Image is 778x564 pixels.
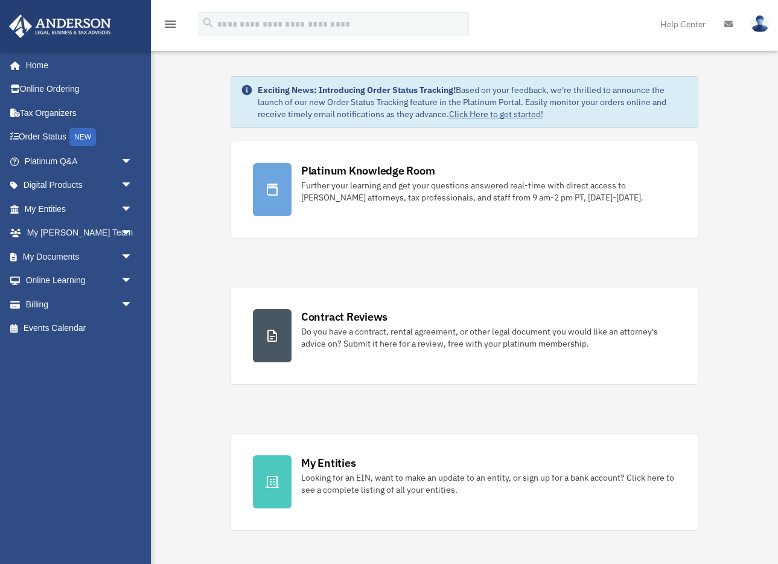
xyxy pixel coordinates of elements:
a: Contract Reviews Do you have a contract, rental agreement, or other legal document you would like... [231,287,698,385]
i: menu [163,17,177,31]
span: arrow_drop_down [121,269,145,293]
div: Based on your feedback, we're thrilled to announce the launch of our new Order Status Tracking fe... [258,84,688,120]
img: Anderson Advisors Platinum Portal [5,14,115,38]
a: Online Learningarrow_drop_down [8,269,151,293]
a: Billingarrow_drop_down [8,292,151,316]
a: Platinum Knowledge Room Further your learning and get your questions answered real-time with dire... [231,141,698,239]
span: arrow_drop_down [121,149,145,174]
i: search [202,16,215,30]
a: Tax Organizers [8,101,151,125]
span: arrow_drop_down [121,221,145,246]
div: Do you have a contract, rental agreement, or other legal document you would like an attorney's ad... [301,325,676,350]
span: arrow_drop_down [121,197,145,222]
div: Further your learning and get your questions answered real-time with direct access to [PERSON_NAM... [301,179,676,203]
span: arrow_drop_down [121,292,145,317]
strong: Exciting News: Introducing Order Status Tracking! [258,85,456,95]
span: arrow_drop_down [121,245,145,269]
a: Home [8,53,145,77]
a: Online Ordering [8,77,151,101]
div: My Entities [301,455,356,470]
a: Click Here to get started! [449,109,543,120]
a: My Entitiesarrow_drop_down [8,197,151,221]
a: Platinum Q&Aarrow_drop_down [8,149,151,173]
div: Looking for an EIN, want to make an update to an entity, or sign up for a bank account? Click her... [301,472,676,496]
a: Order StatusNEW [8,125,151,150]
a: My [PERSON_NAME] Teamarrow_drop_down [8,221,151,245]
a: My Entities Looking for an EIN, want to make an update to an entity, or sign up for a bank accoun... [231,433,698,531]
a: Digital Productsarrow_drop_down [8,173,151,197]
div: Contract Reviews [301,309,387,324]
div: NEW [69,128,96,146]
span: arrow_drop_down [121,173,145,198]
a: Events Calendar [8,316,151,341]
div: Platinum Knowledge Room [301,163,435,178]
a: My Documentsarrow_drop_down [8,245,151,269]
a: menu [163,21,177,31]
img: User Pic [751,15,769,33]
